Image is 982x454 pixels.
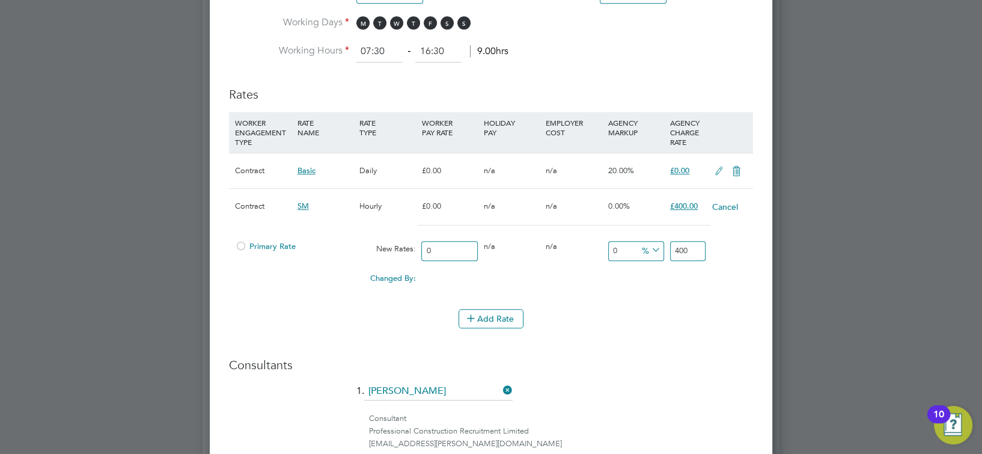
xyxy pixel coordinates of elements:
span: n/a [484,165,495,176]
div: RATE TYPE [356,112,418,143]
div: EMPLOYER COST [543,112,605,143]
div: £0.00 [418,189,480,224]
span: £400.00 [670,201,698,211]
button: Open Resource Center, 10 new notifications [934,406,972,444]
div: WORKER PAY RATE [418,112,480,143]
span: 9.00hrs [470,45,508,57]
div: Hourly [356,189,418,224]
div: Daily [356,153,418,188]
div: Professional Construction Recruitment Limited [369,425,753,438]
span: S [441,16,454,29]
span: W [390,16,403,29]
div: HOLIDAY PAY [481,112,543,143]
div: New Rates: [356,238,418,260]
div: Contract [232,153,294,188]
span: % [638,243,662,256]
span: n/a [484,201,495,211]
span: 20.00% [608,165,634,176]
span: T [373,16,386,29]
span: n/a [546,201,557,211]
li: 1. [229,382,753,413]
span: n/a [546,165,557,176]
span: T [407,16,420,29]
span: M [356,16,370,29]
div: 10 [933,414,944,430]
div: WORKER ENGAGEMENT TYPE [232,112,294,153]
div: RATE NAME [294,112,356,143]
span: ‐ [405,45,413,57]
span: S [457,16,471,29]
div: Consultant [369,413,753,425]
div: [EMAIL_ADDRESS][PERSON_NAME][DOMAIN_NAME] [369,438,753,450]
div: Contract [232,189,294,224]
span: n/a [484,241,495,251]
span: 0.00% [608,201,630,211]
span: F [424,16,437,29]
span: SM [297,201,309,211]
button: Add Rate [459,309,523,328]
span: Primary Rate [235,241,296,251]
input: Search for... [364,382,513,400]
div: AGENCY CHARGE RATE [667,112,709,153]
div: AGENCY MARKUP [605,112,667,143]
h3: Rates [229,75,753,102]
div: £0.00 [418,153,480,188]
input: 08:00 [356,41,403,63]
h3: Consultants [229,357,753,373]
button: Cancel [712,201,739,213]
label: Working Days [229,16,349,29]
input: 17:00 [415,41,462,63]
label: Working Hours [229,44,349,57]
div: Changed By: [232,267,418,290]
span: £0.00 [670,165,689,176]
span: Basic [297,165,316,176]
span: n/a [546,241,557,251]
